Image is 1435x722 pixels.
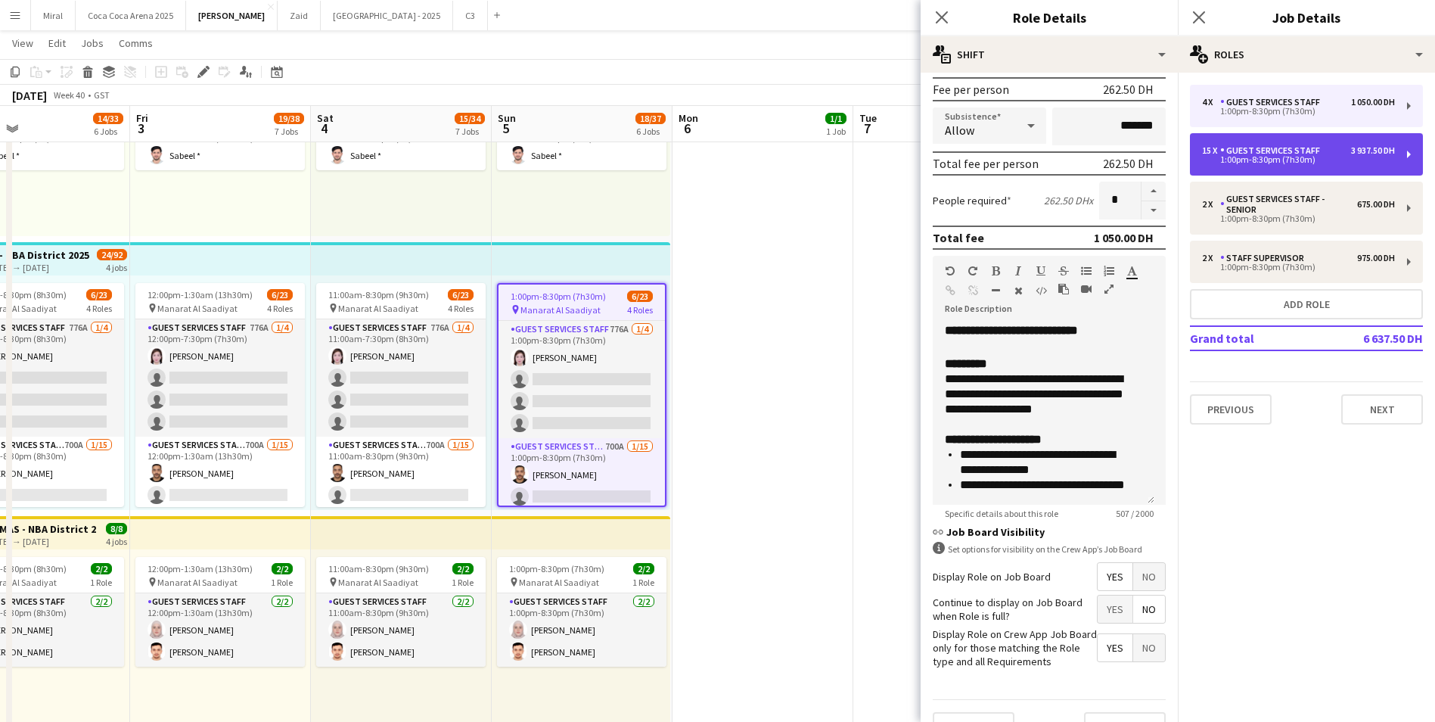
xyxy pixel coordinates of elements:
[1133,563,1165,590] span: No
[12,88,47,103] div: [DATE]
[1190,289,1423,319] button: Add role
[1202,263,1395,271] div: 1:00pm-8:30pm (7h30m)
[75,33,110,53] a: Jobs
[316,119,486,170] app-card-role: Staff Supervisor1/110:30am-7:30pm (9h)Sabeel *
[495,120,516,137] span: 5
[1126,265,1137,277] button: Text Color
[933,156,1039,171] div: Total fee per person
[1133,596,1165,623] span: No
[933,570,1051,584] label: Display Role on Job Board
[135,557,305,667] div: 12:00pm-1:30am (13h30m) (Sat)2/2 Manarat Al Saadiyat1 RoleGuest Services Staff2/212:00pm-1:30am (...
[1098,563,1132,590] span: Yes
[1036,285,1046,297] button: HTML Code
[921,8,1178,27] h3: Role Details
[635,113,666,124] span: 18/37
[272,563,293,574] span: 2/2
[271,577,293,588] span: 1 Role
[274,113,304,124] span: 19/38
[1133,634,1165,661] span: No
[511,291,606,302] span: 1:00pm-8:30pm (7h30m)
[135,283,305,507] app-job-card: 12:00pm-1:30am (13h30m) (Sat)6/23 Manarat Al Saadiyat4 RolesGuest Services Staff776A1/412:00pm-7:...
[1081,283,1092,295] button: Insert video
[1013,285,1023,297] button: Clear Formatting
[328,289,429,300] span: 11:00am-8:30pm (9h30m)
[113,33,159,53] a: Comms
[1190,326,1328,350] td: Grand total
[1058,283,1069,295] button: Paste as plain text
[1190,394,1272,425] button: Previous
[497,557,666,667] app-job-card: 1:00pm-8:30pm (7h30m)2/2 Manarat Al Saadiyat1 RoleGuest Services Staff2/21:00pm-8:30pm (7h30m)[PE...
[1202,107,1395,115] div: 1:00pm-8:30pm (7h30m)
[1098,596,1132,623] span: Yes
[1103,156,1154,171] div: 262.50 DH
[933,596,1097,623] label: Continue to display on Job Board when Role is full?
[135,119,305,170] app-card-role: Staff Supervisor1/111:00am-1:30am (14h30m)Sabeel *
[632,577,654,588] span: 1 Role
[945,265,955,277] button: Undo
[1103,82,1154,97] div: 262.50 DH
[1094,230,1154,245] div: 1 050.00 DH
[509,563,604,574] span: 1:00pm-8:30pm (7h30m)
[76,1,186,30] button: Coca Coca Arena 2025
[93,113,123,124] span: 14/33
[497,593,666,667] app-card-role: Guest Services Staff2/21:00pm-8:30pm (7h30m)[PERSON_NAME][PERSON_NAME]
[97,249,127,260] span: 24/92
[1220,97,1326,107] div: Guest Services Staff
[1357,253,1395,263] div: 975.00 DH
[933,508,1070,519] span: Specific details about this role
[12,36,33,50] span: View
[134,120,148,137] span: 3
[676,120,698,137] span: 6
[857,120,877,137] span: 7
[1013,265,1023,277] button: Italic
[1202,145,1220,156] div: 15 x
[157,577,238,588] span: Manarat Al Saadiyat
[933,627,1097,669] label: Display Role on Crew App Job Board only for those matching the Role type and all Requirements
[1202,156,1395,163] div: 1:00pm-8:30pm (7h30m)
[157,303,238,314] span: Manarat Al Saadiyat
[148,563,272,574] span: 12:00pm-1:30am (13h30m) (Sat)
[267,289,293,300] span: 6/23
[86,289,112,300] span: 6/23
[317,111,334,125] span: Sat
[455,126,484,137] div: 7 Jobs
[6,33,39,53] a: View
[338,577,418,588] span: Manarat Al Saadiyat
[933,82,1009,97] div: Fee per person
[499,321,665,438] app-card-role: Guest Services Staff776A1/41:00pm-8:30pm (7h30m)[PERSON_NAME]
[1178,8,1435,27] h3: Job Details
[636,126,665,137] div: 6 Jobs
[627,304,653,316] span: 4 Roles
[497,283,666,507] app-job-card: 1:00pm-8:30pm (7h30m)6/23 Manarat Al Saadiyat4 RolesGuest Services Staff776A1/41:00pm-8:30pm (7h3...
[328,563,429,574] span: 11:00am-8:30pm (9h30m)
[136,111,148,125] span: Fri
[455,113,485,124] span: 15/34
[315,120,334,137] span: 4
[519,577,599,588] span: Manarat Al Saadiyat
[91,563,112,574] span: 2/2
[316,319,486,437] app-card-role: Guest Services Staff776A1/411:00am-7:30pm (8h30m)[PERSON_NAME]
[1202,199,1220,210] div: 2 x
[316,283,486,507] div: 11:00am-8:30pm (9h30m)6/23 Manarat Al Saadiyat4 RolesGuest Services Staff776A1/411:00am-7:30pm (8...
[135,593,305,667] app-card-role: Guest Services Staff2/212:00pm-1:30am (13h30m)[PERSON_NAME][PERSON_NAME]
[1104,508,1166,519] span: 507 / 2000
[48,36,66,50] span: Edit
[1036,265,1046,277] button: Underline
[1220,253,1310,263] div: Staff Supervisor
[1178,36,1435,73] div: Roles
[1351,145,1395,156] div: 3 937.50 DH
[826,126,846,137] div: 1 Job
[94,89,110,101] div: GST
[1104,265,1114,277] button: Ordered List
[990,265,1001,277] button: Bold
[933,194,1011,207] label: People required
[1044,194,1093,207] div: 262.50 DH x
[316,557,486,667] app-job-card: 11:00am-8:30pm (9h30m)2/2 Manarat Al Saadiyat1 RoleGuest Services Staff2/211:00am-8:30pm (9h30m)[...
[275,126,303,137] div: 7 Jobs
[1328,326,1423,350] td: 6 637.50 DH
[825,113,846,124] span: 1/1
[1351,97,1395,107] div: 1 050.00 DH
